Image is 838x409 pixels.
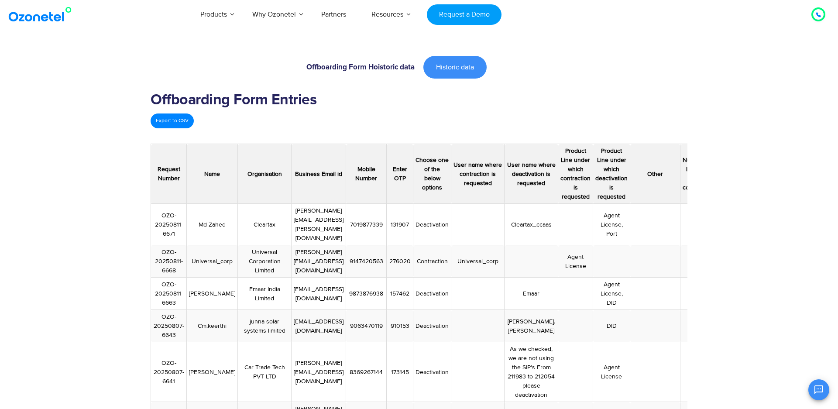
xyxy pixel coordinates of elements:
[505,204,558,245] td: Cleartax_ccaas
[292,144,346,204] th: Business Email id
[413,342,451,402] td: Deactivation
[151,204,187,245] td: OZO-20250811-6671
[436,64,474,71] span: Historic data
[593,310,630,342] td: DID
[387,310,413,342] td: 910153
[187,144,238,204] th: Name
[558,245,593,278] td: Agent License
[187,204,238,245] td: Md Zahed
[593,144,630,204] th: Product Line under which deactivation is requested
[413,310,451,342] td: Deactivation
[387,278,413,310] td: 157462
[346,278,387,310] td: 9873876938
[238,310,292,342] td: junna solar systems limited
[387,204,413,245] td: 131907
[187,342,238,402] td: [PERSON_NAME]
[238,245,292,278] td: Universal Corporation Limited
[151,278,187,310] td: OZO-20250811-6663
[151,245,187,278] td: OZO-20250811-6668
[505,144,558,204] th: User name where deactivation is requested
[630,144,680,204] th: Other
[238,144,292,204] th: Organisation
[593,342,630,402] td: Agent License
[187,310,238,342] td: Cm.keerthi
[292,278,346,310] td: [EMAIL_ADDRESS][DOMAIN_NAME]
[292,245,346,278] td: [PERSON_NAME][EMAIL_ADDRESS][DOMAIN_NAME]
[151,144,187,204] th: Request Number
[346,144,387,204] th: Mobile Number
[413,278,451,310] td: Deactivation
[808,379,829,400] button: Open chat
[423,56,487,79] a: Historic data
[387,342,413,402] td: 173145
[558,144,593,204] th: Product Line under which contraction is requested
[292,204,346,245] td: [PERSON_NAME][EMAIL_ADDRESS][PERSON_NAME][DOMAIN_NAME]
[155,64,415,71] h6: Offboarding Form Hoistoric data
[593,204,630,245] td: Agent License, Port
[151,92,687,109] h2: Offboarding Form Entries
[292,342,346,402] td: [PERSON_NAME][EMAIL_ADDRESS][DOMAIN_NAME]
[187,278,238,310] td: [PERSON_NAME]
[413,204,451,245] td: Deactivation
[238,204,292,245] td: Cleartax
[346,245,387,278] td: 9147420563
[151,310,187,342] td: OZO-20250807-6643
[413,245,451,278] td: Contraction
[451,245,505,278] td: Universal_corp
[187,245,238,278] td: Universal_corp
[238,342,292,402] td: Car Trade Tech PVT LTD
[387,245,413,278] td: 276020
[346,342,387,402] td: 8369267144
[346,310,387,342] td: 9063470119
[413,144,451,204] th: Choose one of the below options
[151,342,187,402] td: OZO-20250807-6641
[387,144,413,204] th: Enter OTP
[505,278,558,310] td: Emaar
[593,278,630,310] td: Agent License, DID
[346,204,387,245] td: 7019877339
[505,342,558,402] td: As we checked, we are not using the SIP's From 211983 to 212054 please deactivation
[505,310,558,342] td: [PERSON_NAME].[PERSON_NAME]
[292,310,346,342] td: [EMAIL_ADDRESS][DOMAIN_NAME]
[680,144,714,204] th: Number of licenses to be contracted
[151,113,194,128] a: Export to CSV
[238,278,292,310] td: Emaar India Limited
[451,144,505,204] th: User name where contraction is requested
[427,4,501,25] a: Request a Demo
